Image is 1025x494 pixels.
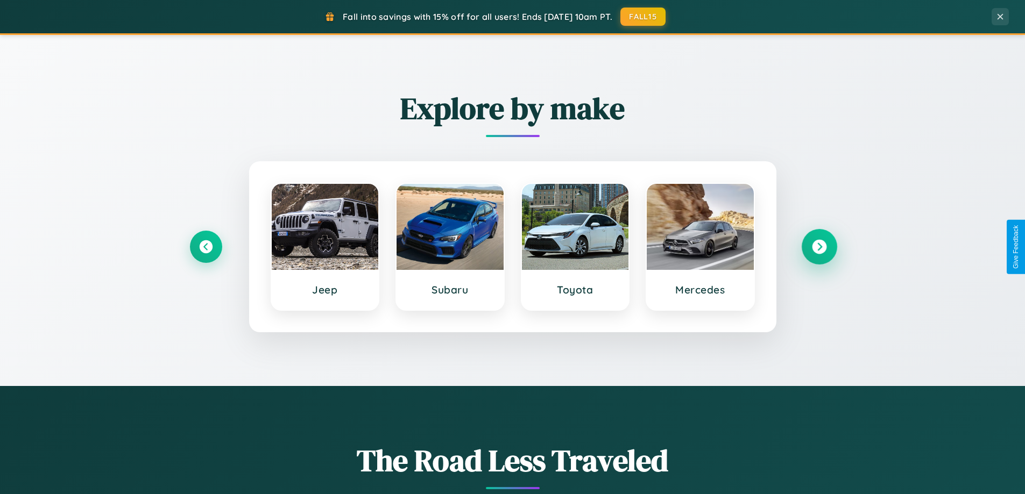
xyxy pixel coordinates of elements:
[282,283,368,296] h3: Jeep
[658,283,743,296] h3: Mercedes
[343,11,612,22] span: Fall into savings with 15% off for all users! Ends [DATE] 10am PT.
[620,8,666,26] button: FALL15
[190,440,836,481] h1: The Road Less Traveled
[533,283,618,296] h3: Toyota
[407,283,493,296] h3: Subaru
[190,88,836,129] h2: Explore by make
[1012,225,1020,269] div: Give Feedback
